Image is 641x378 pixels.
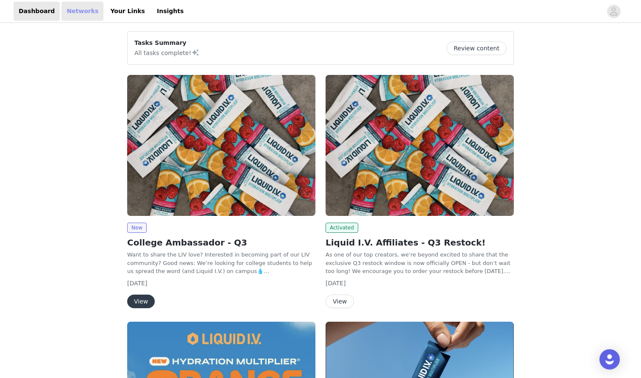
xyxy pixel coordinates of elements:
[127,280,147,287] span: [DATE]
[326,295,354,308] button: View
[326,298,354,305] a: View
[326,75,514,216] img: Liquid I.V.
[326,223,358,233] span: Activated
[127,295,155,308] button: View
[152,2,189,21] a: Insights
[105,2,150,21] a: Your Links
[326,280,346,287] span: [DATE]
[134,47,200,58] p: All tasks complete!
[326,236,514,249] h2: Liquid I.V. Affiliates - Q3 Restock!
[127,298,155,305] a: View
[127,251,315,276] p: Want to share the LIV love? Interested in becoming part of our LIV community? Good news: We’re lo...
[326,251,514,276] p: As one of our top creators, we’re beyond excited to share that the exclusive Q3 restock window is...
[61,2,103,21] a: Networks
[127,75,315,216] img: Liquid I.V.
[610,5,618,18] div: avatar
[127,223,147,233] span: New
[134,39,200,47] p: Tasks Summary
[599,349,620,370] div: Open Intercom Messenger
[127,236,315,249] h2: College Ambassador - Q3
[14,2,60,21] a: Dashboard
[446,41,507,55] button: Review content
